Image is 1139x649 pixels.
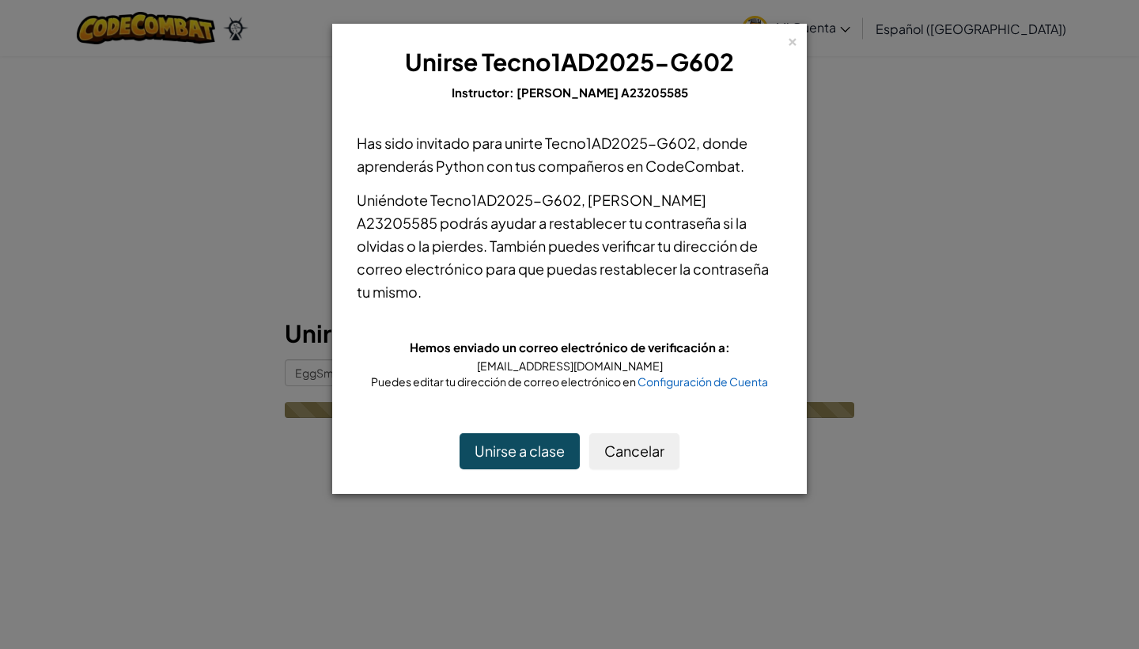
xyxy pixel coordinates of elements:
div: [EMAIL_ADDRESS][DOMAIN_NAME] [357,358,782,374]
span: con tus compañeros en CodeCombat. [484,157,744,175]
span: Tecno1AD2025-G602 [430,191,581,209]
button: Cancelar [589,433,679,469]
span: Python [436,157,484,175]
span: Unirse [405,47,478,77]
span: podrás ayudar a restablecer tu contraseña si la olvidas o la pierdes. También puedes verificar tu... [357,214,769,301]
a: Configuración de Cuenta [638,374,768,389]
button: Unirse a clase [460,433,580,469]
span: Instructor: [452,85,517,100]
span: Puedes editar tu dirección de correo electrónico en [371,374,638,389]
span: Has sido invitado para unirte [357,134,545,152]
span: Uniéndote [357,191,430,209]
span: Tecno1AD2025-G602 [482,47,734,77]
span: , [581,191,588,209]
span: [PERSON_NAME] A23205585 [517,85,688,100]
span: Tecno1AD2025-G602 [545,134,696,152]
div: × [787,31,798,47]
span: Hemos enviado un correo electrónico de verificación a: [410,340,730,355]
